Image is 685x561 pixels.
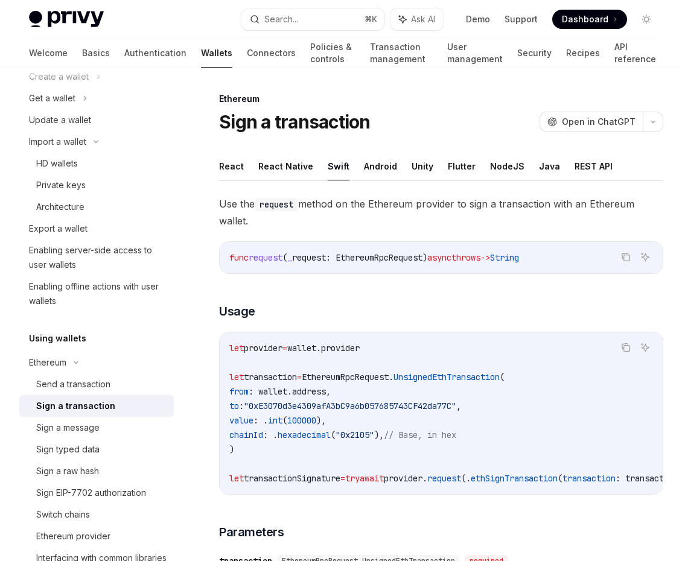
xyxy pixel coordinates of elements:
[201,39,232,68] a: Wallets
[287,252,292,263] span: _
[36,156,78,171] div: HD wallets
[19,373,174,395] a: Send a transaction
[36,399,115,413] div: Sign a transaction
[36,464,99,478] div: Sign a raw hash
[244,473,340,484] span: transactionSignature
[412,152,433,180] button: Unity
[552,10,627,29] a: Dashboard
[229,473,244,484] span: let
[229,444,234,455] span: )
[326,386,331,397] span: ,
[471,473,558,484] span: ethSignTransaction
[480,252,490,263] span: ->
[562,116,636,128] span: Open in ChatGPT
[229,401,239,411] span: to
[36,200,84,214] div: Architecture
[19,417,174,439] a: Sign a message
[19,196,174,218] a: Architecture
[244,401,456,411] span: "0xE3070d3e4309afA3bC9a6b057685743CF42da77C"
[29,279,167,308] div: Enabling offline actions with user wallets
[244,372,297,382] span: transaction
[566,39,600,68] a: Recipes
[562,13,608,25] span: Dashboard
[19,174,174,196] a: Private keys
[637,249,653,265] button: Ask AI
[219,111,371,133] h1: Sign a transaction
[244,343,282,353] span: provider
[19,239,174,276] a: Enabling server-side access to user wallets
[490,252,519,263] span: String
[282,252,287,263] span: (
[500,372,505,382] span: (
[249,386,292,397] span: : wallet.
[365,14,377,24] span: ⌘ K
[255,198,298,211] code: request
[219,524,284,540] span: Parameters
[249,252,282,263] span: request
[278,429,331,440] span: hexadecimal
[466,13,490,25] a: Demo
[384,473,427,484] span: provider.
[364,152,397,180] button: Android
[36,420,100,435] div: Sign a message
[29,113,91,127] div: Update a wallet
[219,152,244,180] button: React
[637,340,653,355] button: Ask AI
[562,473,616,484] span: transaction
[326,252,427,263] span: : EthereumRpcRequest)
[384,429,456,440] span: // Base, in hex
[29,221,88,236] div: Export a wallet
[29,39,68,68] a: Welcome
[461,473,471,484] span: (.
[427,473,461,484] span: request
[637,10,656,29] button: Toggle dark mode
[292,386,326,397] span: address
[19,153,174,174] a: HD wallets
[82,39,110,68] a: Basics
[451,252,480,263] span: throws
[540,112,643,132] button: Open in ChatGPT
[19,109,174,131] a: Update a wallet
[360,473,384,484] span: await
[282,343,287,353] span: =
[229,252,249,263] span: func
[36,529,110,544] div: Ethereum provider
[393,372,500,382] span: UnsignedEthTransaction
[263,429,278,440] span: : .
[29,11,104,28] img: light logo
[19,504,174,525] a: Switch chains
[29,243,167,272] div: Enabling server-side access to user wallets
[321,343,360,353] span: provider
[490,152,524,180] button: NodeJS
[374,429,384,440] span: ),
[340,473,345,484] span: =
[219,195,663,229] span: Use the method on the Ethereum provider to sign a transaction with an Ethereum wallet.
[29,331,86,346] h5: Using wallets
[517,39,552,68] a: Security
[36,486,146,500] div: Sign EIP-7702 authorization
[29,355,66,370] div: Ethereum
[618,249,634,265] button: Copy the contents from the code block
[302,372,393,382] span: EthereumRpcRequest.
[505,13,538,25] a: Support
[229,343,244,353] span: let
[328,152,349,180] button: Swift
[268,415,282,426] span: int
[229,386,249,397] span: from
[229,429,263,440] span: chainId
[19,276,174,312] a: Enabling offline actions with user wallets
[614,39,656,68] a: API reference
[370,39,433,68] a: Transaction management
[258,152,313,180] button: React Native
[19,395,174,417] a: Sign a transaction
[253,415,268,426] span: : .
[336,429,374,440] span: "0x2105"
[19,218,174,239] a: Export a wallet
[124,39,186,68] a: Authentication
[316,415,326,426] span: ),
[558,473,562,484] span: (
[264,12,298,27] div: Search...
[575,152,613,180] button: REST API
[36,377,110,391] div: Send a transaction
[241,8,385,30] button: Search...⌘K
